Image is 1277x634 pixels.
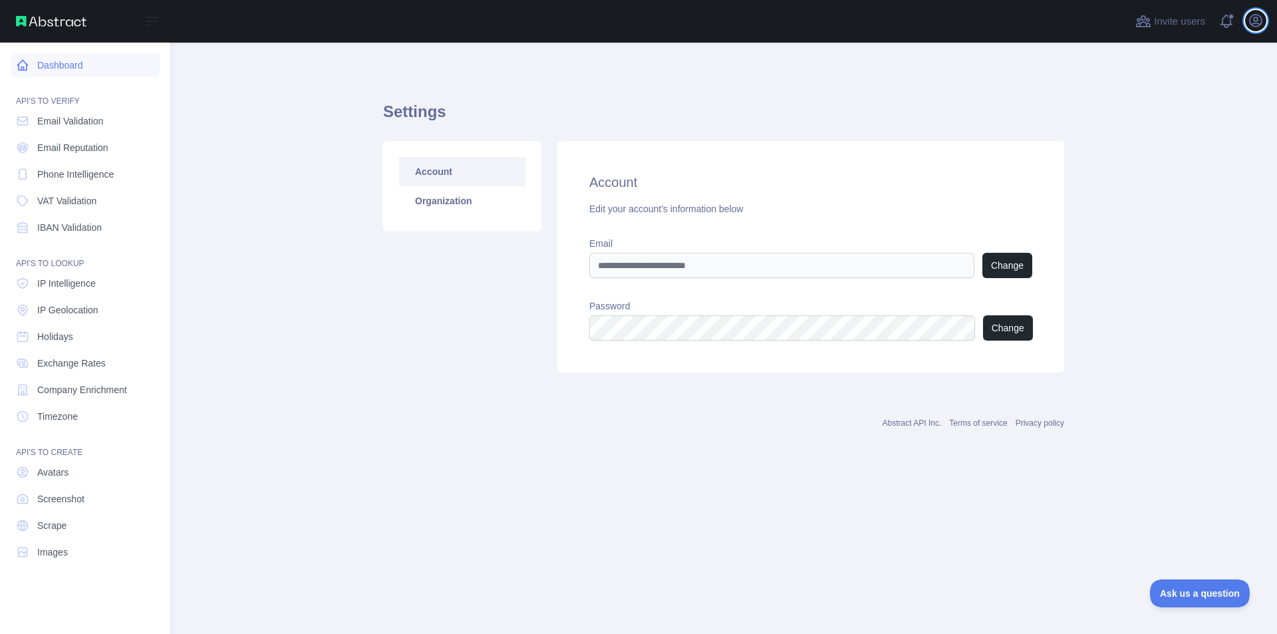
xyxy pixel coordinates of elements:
span: Invite users [1154,14,1205,29]
div: Edit your account's information below [589,202,1032,216]
a: Company Enrichment [11,378,160,402]
a: Privacy policy [1016,418,1064,428]
a: Avatars [11,460,160,484]
span: Email Validation [37,114,103,128]
span: IP Intelligence [37,277,96,290]
h2: Account [589,173,1032,192]
a: Terms of service [949,418,1007,428]
label: Password [589,299,1032,313]
a: IP Intelligence [11,271,160,295]
a: Timezone [11,404,160,428]
span: Images [37,546,68,559]
div: API'S TO CREATE [11,431,160,458]
h1: Settings [383,101,1064,133]
span: Company Enrichment [37,383,127,396]
a: Screenshot [11,487,160,511]
a: Email Reputation [11,136,160,160]
a: Account [399,157,525,186]
span: Exchange Rates [37,357,106,370]
span: Scrape [37,519,67,532]
span: Screenshot [37,492,84,506]
button: Change [983,315,1033,341]
a: Exchange Rates [11,351,160,375]
a: Email Validation [11,109,160,133]
a: Images [11,540,160,564]
button: Invite users [1133,11,1208,32]
span: IP Geolocation [37,303,98,317]
span: VAT Validation [37,194,96,208]
label: Email [589,237,1032,250]
a: Dashboard [11,53,160,77]
a: Scrape [11,514,160,538]
a: IBAN Validation [11,216,160,239]
a: Phone Intelligence [11,162,160,186]
span: Holidays [37,330,73,343]
div: API'S TO VERIFY [11,80,160,106]
span: Timezone [37,410,78,423]
a: VAT Validation [11,189,160,213]
span: Email Reputation [37,141,108,154]
a: Holidays [11,325,160,349]
a: Abstract API Inc. [883,418,942,428]
span: IBAN Validation [37,221,102,234]
a: IP Geolocation [11,298,160,322]
img: Abstract API [16,16,86,27]
div: API'S TO LOOKUP [11,242,160,269]
span: Avatars [37,466,69,479]
span: Phone Intelligence [37,168,114,181]
a: Organization [399,186,525,216]
button: Change [982,253,1032,278]
iframe: Toggle Customer Support [1150,579,1250,607]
